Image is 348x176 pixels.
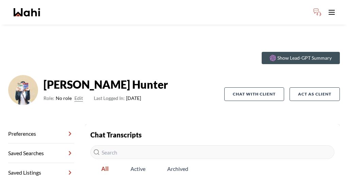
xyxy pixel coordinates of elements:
[8,144,74,163] a: Saved Searches
[290,87,340,101] button: Act as Client
[224,87,284,101] button: Chat with client
[74,94,83,102] button: Edit
[8,75,38,105] img: ACg8ocLH9_KVuLQJFgXl8uAg_xUrK94bnEF7arIfdZH68oXxqQ2CmpFaUQ=s96-c
[14,8,40,16] a: Wahi homepage
[90,162,120,176] span: All
[262,52,340,64] button: Show Lead-GPT Summary
[43,94,54,102] span: Role:
[94,95,125,101] span: Last Logged In:
[56,94,72,102] span: No role
[90,145,334,159] input: Search
[325,5,338,19] button: Toggle open navigation menu
[43,78,168,91] strong: [PERSON_NAME] Hunter
[8,124,74,144] a: Preferences
[277,55,332,61] p: Show Lead-GPT Summary
[120,162,156,176] span: Active
[156,162,199,176] span: Archived
[90,131,142,139] strong: Chat Transcripts
[94,94,141,102] span: [DATE]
